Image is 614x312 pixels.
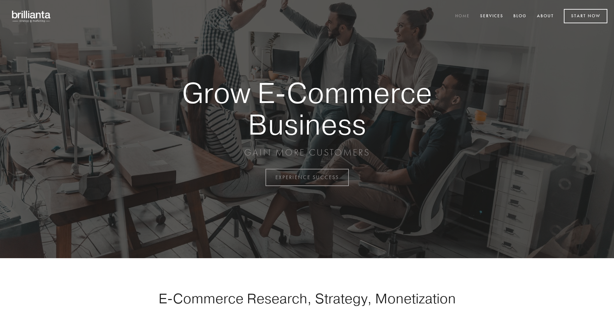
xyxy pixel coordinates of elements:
a: Services [476,11,508,22]
a: Blog [509,11,531,22]
p: GAIN MORE CUSTOMERS [159,147,455,158]
img: brillianta - research, strategy, marketing [7,7,56,26]
a: Home [451,11,474,22]
a: About [533,11,558,22]
strong: Grow E-Commerce Business [159,77,455,140]
a: Start Now [564,9,607,23]
h1: E-Commerce Research, Strategy, Monetization [138,290,476,307]
a: EXPERIENCE SUCCESS [265,169,349,186]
